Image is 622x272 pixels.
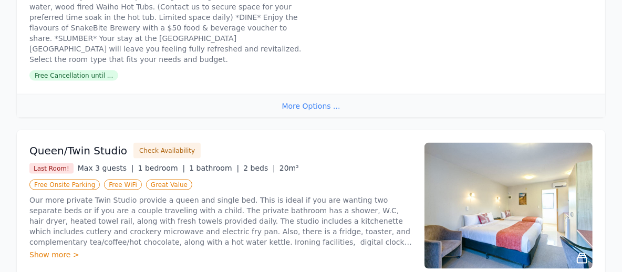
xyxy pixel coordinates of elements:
[29,180,100,190] span: Free Onsite Parking
[243,164,275,172] span: 2 beds |
[17,94,605,118] div: More Options ...
[29,143,127,158] h3: Queen/Twin Studio
[29,163,74,174] span: Last Room!
[29,70,118,81] span: Free Cancellation until ...
[133,143,201,159] button: Check Availability
[138,164,185,172] span: 1 bedroom |
[146,180,192,190] span: Great Value
[29,249,412,260] div: Show more >
[189,164,239,172] span: 1 bathroom |
[29,195,412,247] p: Our more private Twin Studio provide a queen and single bed. This is ideal if you are wanting two...
[279,164,299,172] span: 20m²
[78,164,134,172] span: Max 3 guests |
[104,180,142,190] span: Free WiFi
